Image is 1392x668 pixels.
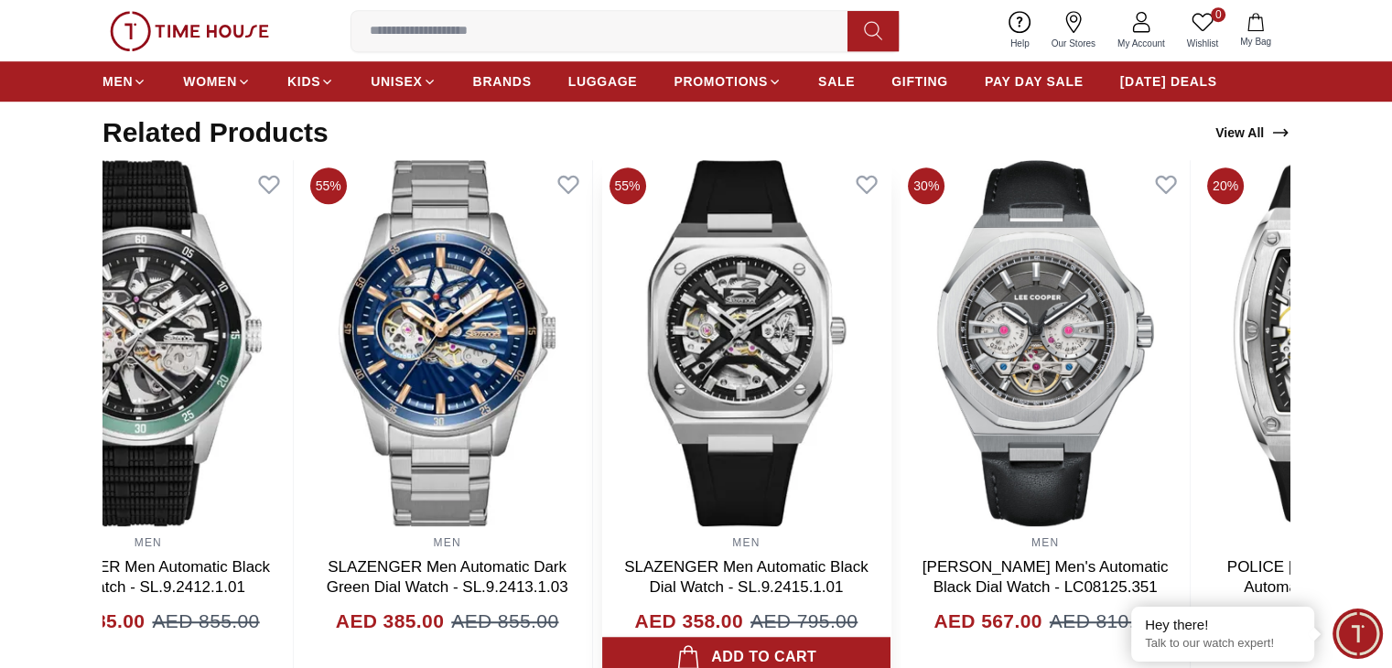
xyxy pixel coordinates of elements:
span: LUGGAGE [568,72,638,91]
h2: Related Products [103,116,329,149]
span: 30% [908,167,944,204]
span: PROMOTIONS [674,72,768,91]
span: WOMEN [183,72,237,91]
button: My Bag [1229,9,1282,52]
h4: AED 567.00 [933,607,1041,636]
a: MEN [1031,536,1059,549]
span: AED 810.00 [1050,607,1157,636]
a: GIFTING [891,65,948,98]
a: SALE [818,65,855,98]
a: SLAZENGER Men Automatic Dark Green Dial Watch - SL.9.2413.1.03 [327,558,568,596]
a: MEN [433,536,460,549]
span: BRANDS [473,72,532,91]
span: UNISEX [371,72,422,91]
h4: AED 385.00 [336,607,444,636]
a: WOMEN [183,65,251,98]
span: 0 [1211,7,1225,22]
a: UNISEX [371,65,436,98]
span: GIFTING [891,72,948,91]
span: 55% [310,167,347,204]
a: MEN [732,536,760,549]
a: SLAZENGER Men Automatic Black Dial Watch - SL.9.2415.1.01 [624,558,868,596]
span: AED 855.00 [152,607,259,636]
a: View All [1212,120,1293,145]
a: Help [999,7,1041,54]
h4: AED 385.00 [37,607,145,636]
a: BRANDS [473,65,532,98]
a: LUGGAGE [568,65,638,98]
a: 0Wishlist [1176,7,1229,54]
span: AED 855.00 [451,607,558,636]
div: View All [1215,124,1289,142]
a: PAY DAY SALE [985,65,1084,98]
img: ... [110,11,269,51]
a: PROMOTIONS [674,65,782,98]
span: SALE [818,72,855,91]
a: MEN [135,536,162,549]
span: KIDS [287,72,320,91]
a: Our Stores [1041,7,1106,54]
span: Wishlist [1180,37,1225,50]
a: [DATE] DEALS [1120,65,1217,98]
span: MEN [103,72,133,91]
h4: AED 358.00 [635,607,743,636]
span: 55% [609,167,645,204]
span: Help [1003,37,1037,50]
img: SLAZENGER Men Automatic Black Dial Watch - SL.9.2412.1.01 [4,160,293,526]
span: PAY DAY SALE [985,72,1084,91]
div: Hey there! [1145,616,1300,634]
a: MEN [103,65,146,98]
span: Our Stores [1044,37,1103,50]
span: My Bag [1233,35,1279,48]
a: [PERSON_NAME] Men's Automatic Black Dial Watch - LC08125.351 [923,558,1169,596]
span: 20% [1207,167,1244,204]
img: LEE COOPER Men's Automatic Black Dial Watch - LC08125.351 [901,160,1190,526]
a: SLAZENGER Men Automatic Black Dial Watch - SL.9.2412.1.01 [27,558,270,596]
div: Chat Widget [1333,609,1383,659]
span: [DATE] DEALS [1120,72,1217,91]
span: My Account [1110,37,1172,50]
a: KIDS [287,65,334,98]
img: SLAZENGER Men Automatic Dark Green Dial Watch - SL.9.2413.1.03 [303,160,592,526]
img: SLAZENGER Men Automatic Black Dial Watch - SL.9.2415.1.01 [601,160,890,526]
p: Talk to our watch expert! [1145,636,1300,652]
span: AED 795.00 [750,607,858,636]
